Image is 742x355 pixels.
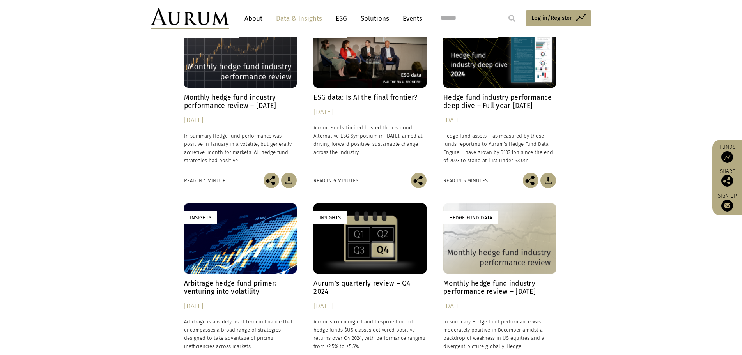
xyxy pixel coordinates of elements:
[313,94,426,102] h4: ESG data: Is AI the final frontier?
[443,318,556,351] p: In summary Hedge fund performance was moderately positive in December amidst a backdrop of weakne...
[443,132,556,165] p: Hedge fund assets – as measured by those funds reporting to Aurum’s Hedge Fund Data Engine – have...
[313,279,426,296] h4: Aurum’s quarterly review – Q4 2024
[184,115,297,126] div: [DATE]
[443,211,498,224] div: Hedge Fund Data
[313,107,426,118] div: [DATE]
[151,8,229,29] img: Aurum
[443,17,556,173] a: Hedge Fund Data Hedge fund industry performance deep dive – Full year [DATE] [DATE] Hedge fund as...
[313,301,426,312] div: [DATE]
[184,318,297,351] p: Arbitrage is a widely used term in finance that encompasses a broad range of strategies designed ...
[531,13,572,23] span: Log in/Register
[716,169,738,187] div: Share
[272,11,326,26] a: Data & Insights
[313,318,426,351] p: Aurum’s commingled and bespoke fund of hedge funds $US classes delivered positive returns over Q4...
[184,177,225,185] div: Read in 1 minute
[721,175,733,187] img: Share this post
[716,144,738,163] a: Funds
[443,279,556,296] h4: Monthly hedge fund industry performance review – [DATE]
[241,11,266,26] a: About
[721,151,733,163] img: Access Funds
[313,17,426,173] a: Insights ESG data: Is AI the final frontier? [DATE] Aurum Funds Limited hosted their second Alter...
[332,11,351,26] a: ESG
[399,11,422,26] a: Events
[443,177,488,185] div: Read in 5 minutes
[281,173,297,188] img: Download Article
[523,173,538,188] img: Share this post
[443,94,556,110] h4: Hedge fund industry performance deep dive – Full year [DATE]
[184,301,297,312] div: [DATE]
[313,177,358,185] div: Read in 6 minutes
[357,11,393,26] a: Solutions
[184,132,297,165] p: In summary Hedge fund performance was positive in January in a volatile, but generally accretive,...
[721,200,733,212] img: Sign up to our newsletter
[716,193,738,212] a: Sign up
[184,211,217,224] div: Insights
[184,94,297,110] h4: Monthly hedge fund industry performance review – [DATE]
[504,11,520,26] input: Submit
[443,301,556,312] div: [DATE]
[184,17,297,173] a: Hedge Fund Data Monthly hedge fund industry performance review – [DATE] [DATE] In summary Hedge f...
[443,115,556,126] div: [DATE]
[313,124,426,157] p: Aurum Funds Limited hosted their second Alternative ESG Symposium in [DATE], aimed at driving for...
[313,211,347,224] div: Insights
[411,173,427,188] img: Share this post
[526,10,591,26] a: Log in/Register
[184,279,297,296] h4: Arbitrage hedge fund primer: venturing into volatility
[264,173,279,188] img: Share this post
[540,173,556,188] img: Download Article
